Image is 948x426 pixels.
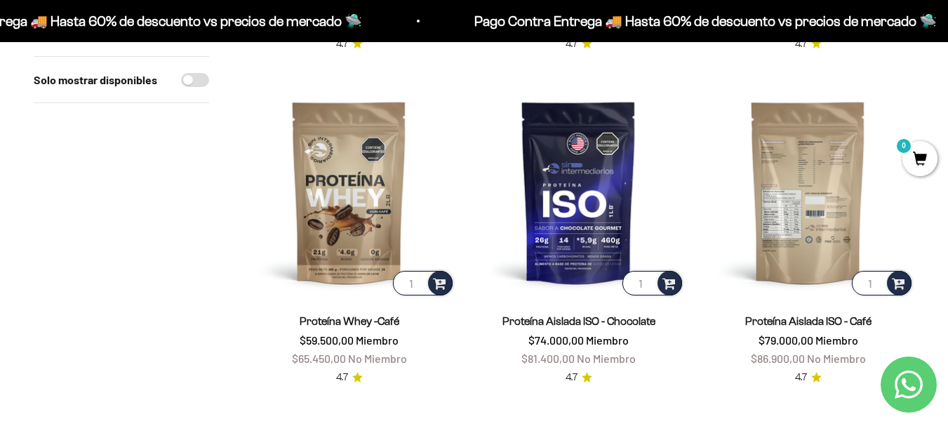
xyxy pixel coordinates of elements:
span: No Miembro [807,352,866,365]
a: 4.74.7 de 5.0 estrellas [566,370,592,385]
label: Solo mostrar disponibles [34,71,157,89]
span: 4.7 [795,370,807,385]
a: 0 [902,152,937,168]
a: Proteína Whey -Café [300,315,399,327]
span: Miembro [356,333,399,347]
span: $79.000,00 [759,333,813,347]
span: Miembro [586,333,629,347]
span: No Miembro [577,352,636,365]
a: 4.74.7 de 5.0 estrellas [566,36,592,52]
p: Pago Contra Entrega 🚚 Hasta 60% de descuento vs precios de mercado 🛸 [454,10,916,32]
span: $59.500,00 [300,333,354,347]
a: 4.74.7 de 5.0 estrellas [795,36,822,52]
span: Miembro [815,333,858,347]
span: $81.400,00 [521,352,575,365]
a: 4.74.7 de 5.0 estrellas [336,370,363,385]
span: $86.900,00 [751,352,805,365]
a: Proteína Aislada ISO - Chocolate [502,315,655,327]
span: 4.7 [566,370,578,385]
img: Proteína Aislada ISO - Café [702,86,914,298]
a: 4.74.7 de 5.0 estrellas [795,370,822,385]
span: $65.450,00 [292,352,346,365]
a: 4.74.7 de 5.0 estrellas [336,36,363,52]
span: 4.7 [795,36,807,52]
span: $74.000,00 [528,333,584,347]
mark: 0 [895,138,912,154]
a: Proteína Aislada ISO - Café [745,315,872,327]
span: 4.7 [336,370,348,385]
span: 4.7 [566,36,578,52]
span: 4.7 [336,36,348,52]
span: No Miembro [348,352,407,365]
